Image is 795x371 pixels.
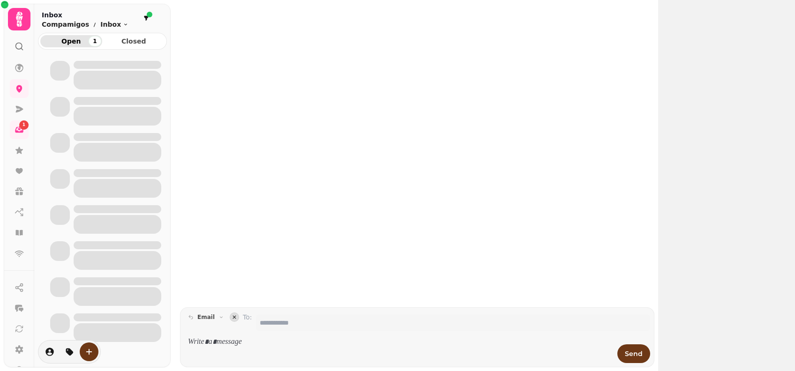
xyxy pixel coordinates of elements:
[60,342,79,361] button: tag-thread
[103,35,165,47] button: Closed
[243,312,252,331] label: To:
[184,312,228,323] button: email
[48,38,95,45] span: Open
[80,342,98,361] button: create-convo
[230,312,239,322] button: collapse
[100,20,128,29] button: Inbox
[617,344,650,363] button: Send
[10,120,29,139] a: 1
[40,35,102,47] button: Open1
[42,20,89,29] p: Compamigos
[42,20,128,29] nav: breadcrumb
[111,38,157,45] span: Closed
[625,350,643,357] span: Send
[42,10,128,20] h2: Inbox
[141,13,152,24] button: filter
[89,36,101,46] div: 1
[22,122,25,128] span: 1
